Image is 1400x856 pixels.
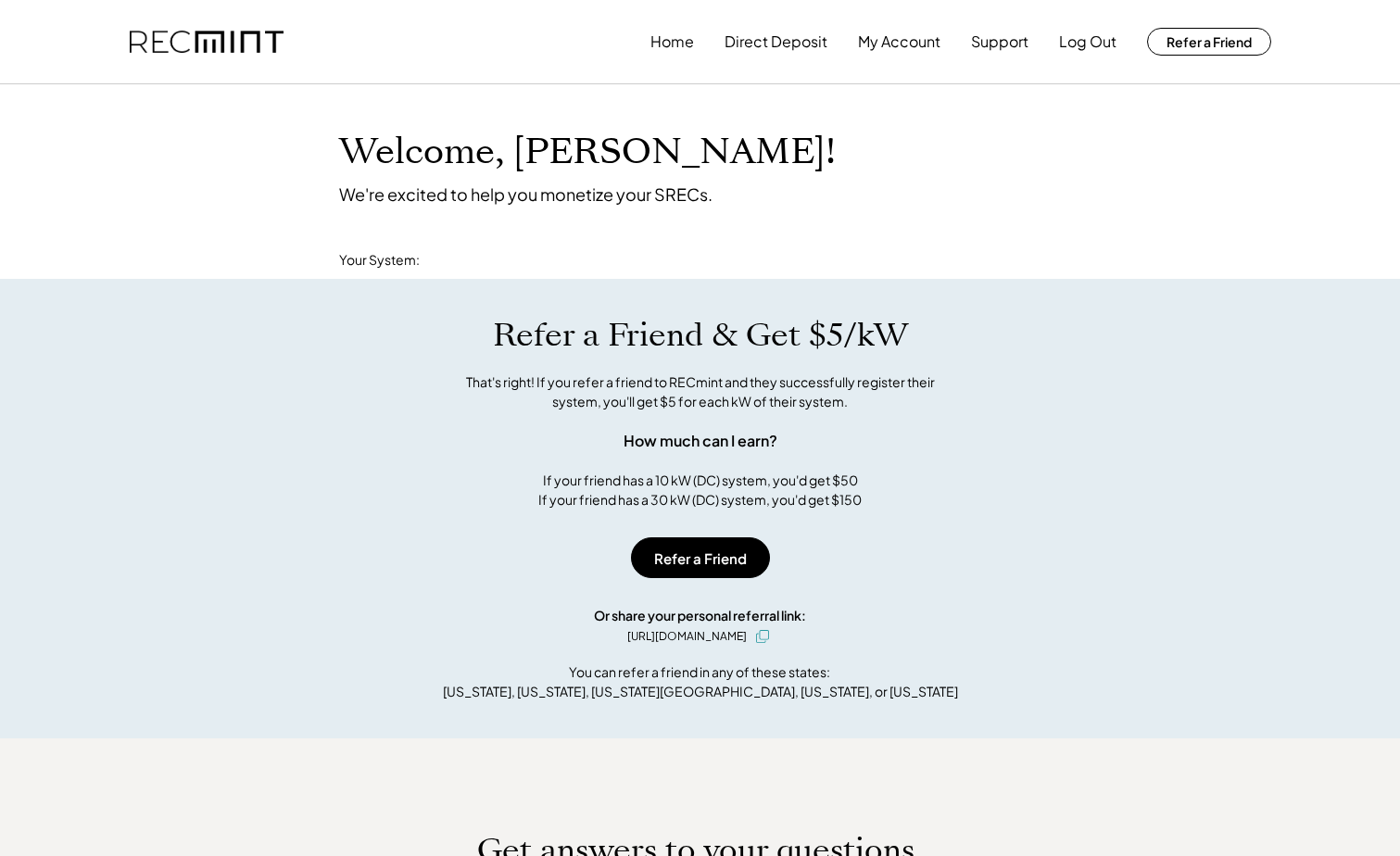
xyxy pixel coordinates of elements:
div: Your System: [339,251,420,270]
button: My Account [858,23,940,60]
h1: Welcome, [PERSON_NAME]! [339,131,836,174]
button: Refer a Friend [631,537,770,578]
button: Direct Deposit [725,23,827,60]
h1: Refer a Friend & Get $5/kW [493,316,908,355]
button: Home [650,23,694,60]
img: recmint-logotype%403x.png [130,31,284,54]
div: That's right! If you refer a friend to RECmint and they successfully register their system, you'l... [446,372,955,411]
div: You can refer a friend in any of these states: [US_STATE], [US_STATE], [US_STATE][GEOGRAPHIC_DATA... [443,662,958,701]
div: If your friend has a 10 kW (DC) system, you'd get $50 If your friend has a 30 kW (DC) system, you... [538,471,862,510]
button: click to copy [751,625,774,648]
button: Support [971,23,1028,60]
div: Or share your personal referral link: [594,606,806,625]
div: [URL][DOMAIN_NAME] [627,628,747,645]
div: We're excited to help you monetize your SRECs. [339,183,713,205]
div: How much can I earn? [624,430,777,452]
button: Refer a Friend [1147,28,1271,56]
button: Log Out [1059,23,1116,60]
